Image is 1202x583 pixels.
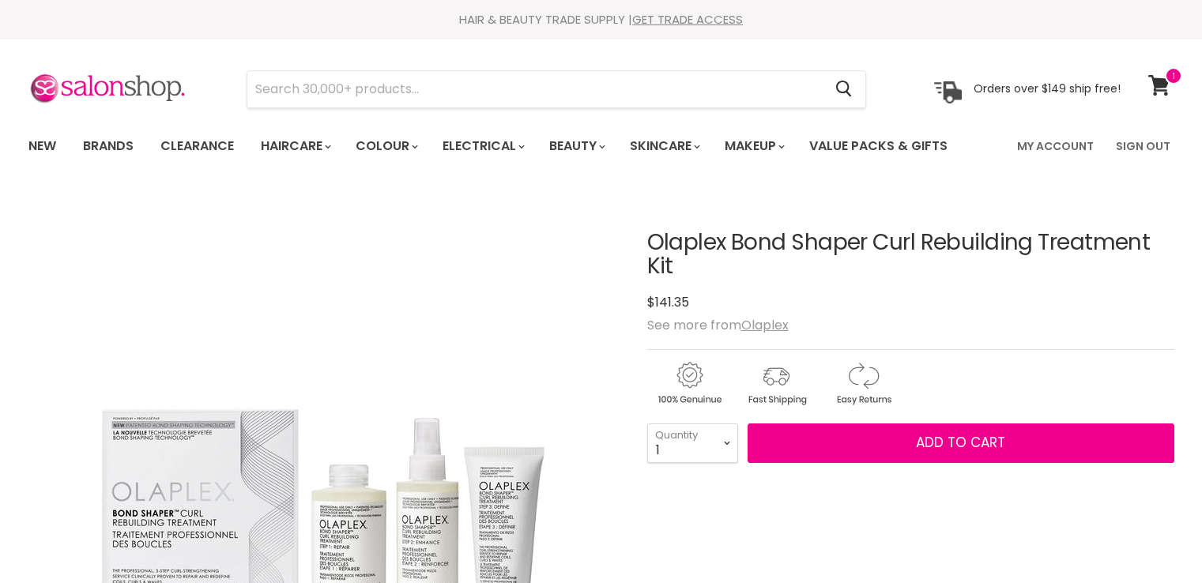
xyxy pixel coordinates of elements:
a: Makeup [713,130,794,163]
a: Haircare [249,130,341,163]
p: Orders over $149 ship free! [974,81,1121,96]
nav: Main [9,123,1194,169]
span: See more from [647,316,789,334]
a: Olaplex [741,316,789,334]
div: HAIR & BEAUTY TRADE SUPPLY | [9,12,1194,28]
a: Colour [344,130,428,163]
a: Skincare [618,130,710,163]
a: Sign Out [1106,130,1180,163]
a: GET TRADE ACCESS [632,11,743,28]
select: Quantity [647,423,738,463]
a: Brands [71,130,145,163]
a: Value Packs & Gifts [797,130,959,163]
form: Product [247,70,866,108]
span: $141.35 [647,293,689,311]
img: genuine.gif [647,359,731,408]
a: New [17,130,68,163]
img: returns.gif [821,359,905,408]
a: My Account [1008,130,1103,163]
a: Electrical [431,130,534,163]
button: Search [823,71,865,107]
button: Add to cart [748,423,1174,463]
a: Beauty [537,130,615,163]
span: Add to cart [916,433,1005,452]
h1: Olaplex Bond Shaper Curl Rebuilding Treatment Kit [647,231,1174,280]
ul: Main menu [17,123,984,169]
a: Clearance [149,130,246,163]
img: shipping.gif [734,359,818,408]
input: Search [247,71,823,107]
